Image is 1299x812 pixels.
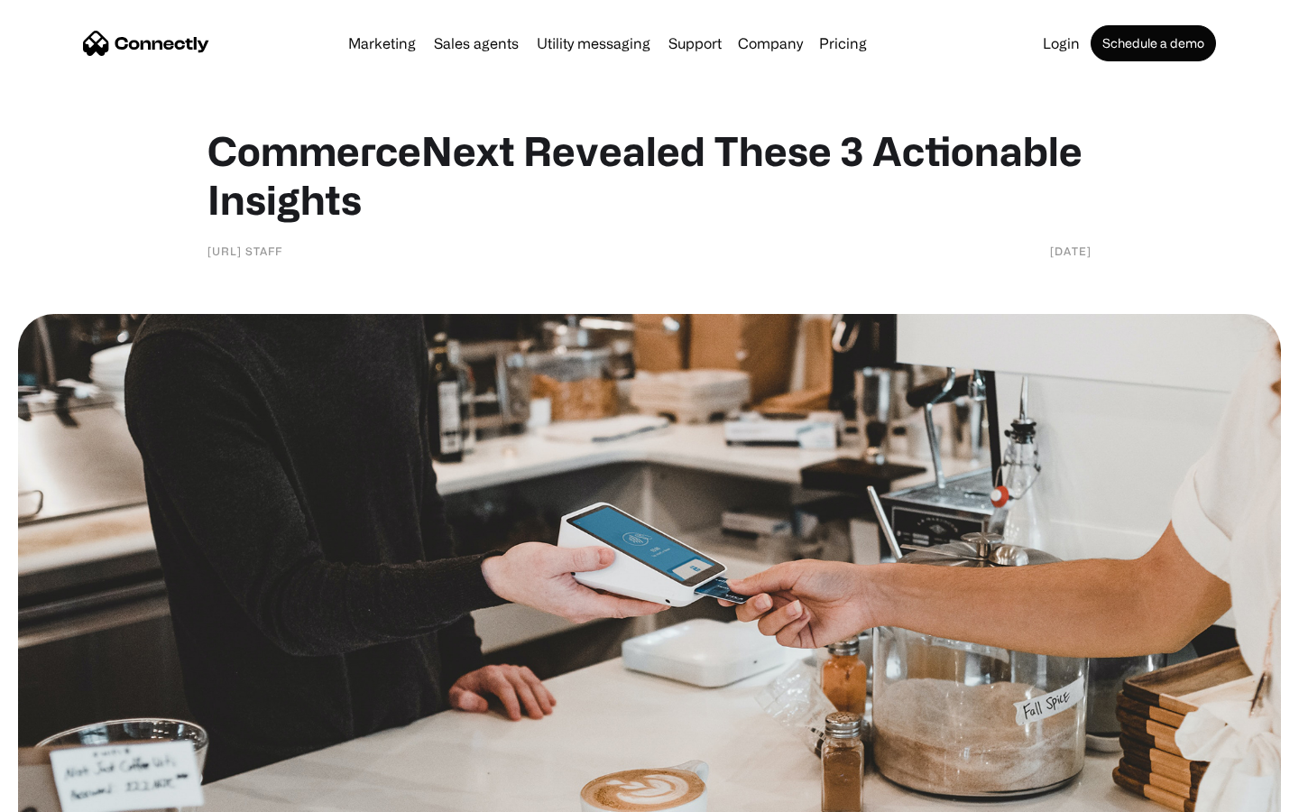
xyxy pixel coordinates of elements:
[207,126,1092,224] h1: CommerceNext Revealed These 3 Actionable Insights
[36,780,108,806] ul: Language list
[530,36,658,51] a: Utility messaging
[661,36,729,51] a: Support
[427,36,526,51] a: Sales agents
[341,36,423,51] a: Marketing
[738,31,803,56] div: Company
[207,242,282,260] div: [URL] Staff
[812,36,874,51] a: Pricing
[1091,25,1216,61] a: Schedule a demo
[1050,242,1092,260] div: [DATE]
[18,780,108,806] aside: Language selected: English
[1036,36,1087,51] a: Login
